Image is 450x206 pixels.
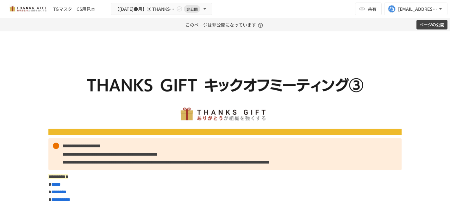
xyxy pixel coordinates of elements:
[398,5,437,13] div: [EMAIL_ADDRESS][DOMAIN_NAME]
[111,3,212,15] button: 【[DATE]●月】➂ THANKS GIFT操作説明/THANKS GIFT[PERSON_NAME]非公開
[53,6,95,12] div: TGマスタ CS用見本
[185,18,265,31] p: このページは非公開になっています
[48,47,402,135] img: Vf4rJgTGJjt7WSqoaq8ySjYsUW0NySM6lbYU6MaGsMK
[115,5,175,13] span: 【[DATE]●月】➂ THANKS GIFT操作説明/THANKS GIFT[PERSON_NAME]
[416,20,447,30] button: ページの公開
[8,4,48,14] img: mMP1OxWUAhQbsRWCurg7vIHe5HqDpP7qZo7fRoNLXQh
[384,3,447,15] button: [EMAIL_ADDRESS][DOMAIN_NAME]
[184,6,200,12] span: 非公開
[355,3,382,15] button: 共有
[368,5,377,12] span: 共有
